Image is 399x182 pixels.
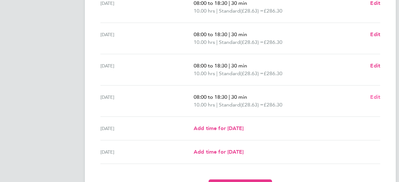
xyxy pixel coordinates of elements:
span: | [216,8,218,14]
span: 10.00 hrs [194,70,215,76]
span: (£28.63) = [240,102,264,108]
span: Add time for [DATE] [194,125,244,131]
span: 08:00 to 18:30 [194,94,227,100]
span: | [229,63,230,69]
span: Edit [370,63,380,69]
div: [DATE] [100,31,194,46]
span: | [216,102,218,108]
a: Add time for [DATE] [194,125,244,132]
span: | [229,31,230,37]
div: [DATE] [100,93,194,109]
span: (£28.63) = [240,8,264,14]
a: Edit [370,62,380,70]
span: £286.30 [264,102,282,108]
a: Add time for [DATE] [194,148,244,156]
span: Standard [219,101,240,109]
div: [DATE] [100,125,194,132]
span: 10.00 hrs [194,102,215,108]
span: | [216,39,218,45]
span: 08:00 to 18:30 [194,63,227,69]
span: £286.30 [264,8,282,14]
span: 10.00 hrs [194,39,215,45]
span: 30 min [231,94,247,100]
span: | [229,94,230,100]
span: 08:00 to 18:30 [194,31,227,37]
span: 30 min [231,31,247,37]
span: (£28.63) = [240,70,264,76]
span: | [216,70,218,76]
span: Standard [219,70,240,77]
span: £286.30 [264,70,282,76]
span: Standard [219,7,240,15]
a: Edit [370,93,380,101]
div: [DATE] [100,148,194,156]
div: [DATE] [100,62,194,77]
span: (£28.63) = [240,39,264,45]
span: Edit [370,31,380,37]
span: 10.00 hrs [194,8,215,14]
span: Edit [370,94,380,100]
span: 30 min [231,63,247,69]
span: Standard [219,38,240,46]
span: Add time for [DATE] [194,149,244,155]
a: Edit [370,31,380,38]
span: £286.30 [264,39,282,45]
